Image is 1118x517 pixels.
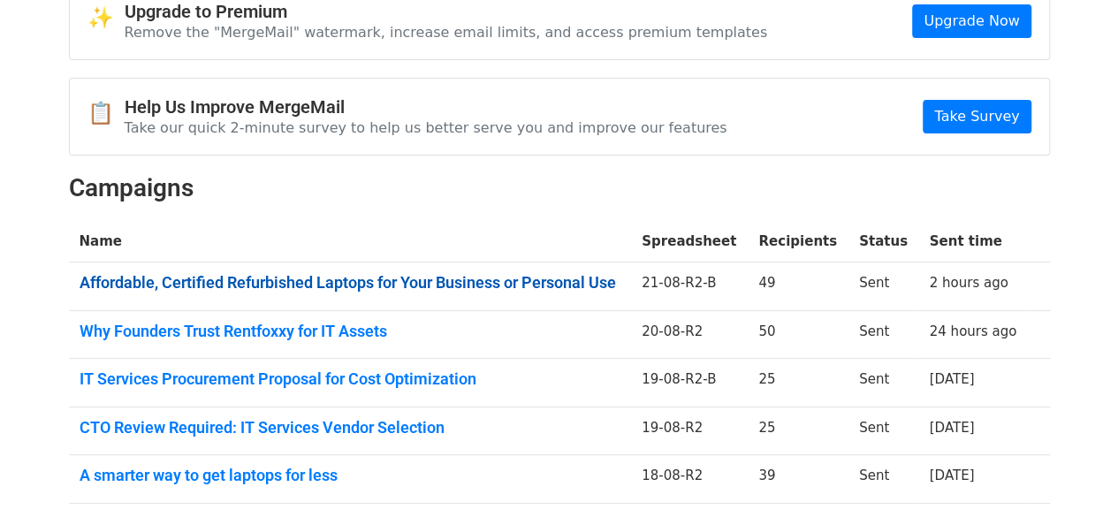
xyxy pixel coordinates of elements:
[631,359,748,407] td: 19-08-R2-B
[748,310,848,359] td: 50
[80,466,621,485] a: A smarter way to get laptops for less
[918,221,1028,262] th: Sent time
[87,5,125,31] span: ✨
[125,118,727,137] p: Take our quick 2-minute survey to help us better serve you and improve our features
[87,101,125,126] span: 📋
[929,275,1008,291] a: 2 hours ago
[125,23,768,42] p: Remove the "MergeMail" watermark, increase email limits, and access premium templates
[748,455,848,504] td: 39
[848,455,919,504] td: Sent
[631,407,748,455] td: 19-08-R2
[80,273,621,293] a: Affordable, Certified Refurbished Laptops for Your Business or Personal Use
[631,310,748,359] td: 20-08-R2
[631,221,748,262] th: Spreadsheet
[929,420,974,436] a: [DATE]
[631,262,748,311] td: 21-08-R2-B
[69,221,632,262] th: Name
[929,468,974,483] a: [DATE]
[748,221,848,262] th: Recipients
[848,359,919,407] td: Sent
[929,371,974,387] a: [DATE]
[912,4,1031,38] a: Upgrade Now
[848,262,919,311] td: Sent
[848,310,919,359] td: Sent
[848,407,919,455] td: Sent
[80,418,621,437] a: CTO Review Required: IT Services Vendor Selection
[80,322,621,341] a: Why Founders Trust Rentfoxxy for IT Assets
[923,100,1031,133] a: Take Survey
[69,173,1050,203] h2: Campaigns
[748,262,848,311] td: 49
[748,359,848,407] td: 25
[1030,432,1118,517] iframe: Chat Widget
[125,96,727,118] h4: Help Us Improve MergeMail
[748,407,848,455] td: 25
[631,455,748,504] td: 18-08-R2
[125,1,768,22] h4: Upgrade to Premium
[848,221,919,262] th: Status
[929,323,1016,339] a: 24 hours ago
[80,369,621,389] a: IT Services Procurement Proposal for Cost Optimization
